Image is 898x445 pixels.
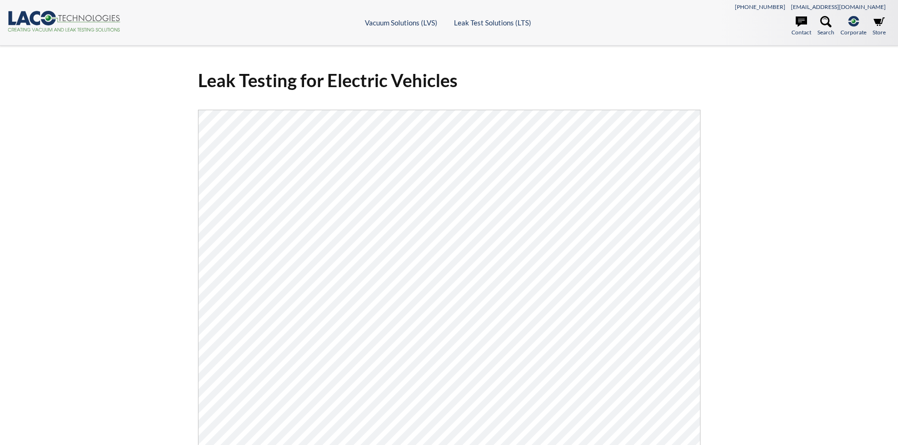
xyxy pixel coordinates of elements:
[840,28,866,37] span: Corporate
[198,69,700,92] h1: Leak Testing for Electric Vehicles
[817,16,834,37] a: Search
[735,3,785,10] a: [PHONE_NUMBER]
[454,18,531,27] a: Leak Test Solutions (LTS)
[791,16,811,37] a: Contact
[365,18,437,27] a: Vacuum Solutions (LVS)
[873,16,886,37] a: Store
[791,3,886,10] a: [EMAIL_ADDRESS][DOMAIN_NAME]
